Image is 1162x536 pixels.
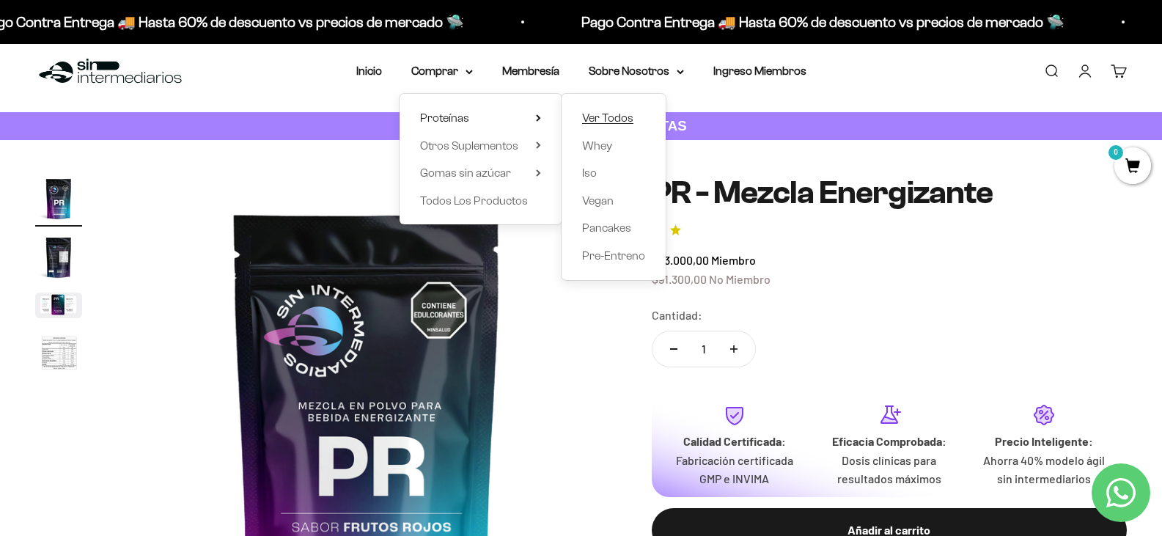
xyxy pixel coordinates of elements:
[652,223,1127,239] a: 3.93.9 de 5.0 estrellas
[652,175,1127,210] h1: PR - Mezcla Energizante
[420,166,511,179] span: Gomas sin azúcar
[420,139,518,152] span: Otros Suplementos
[420,194,528,207] span: Todos Los Productos
[557,10,1040,34] p: Pago Contra Entrega 🚚 Hasta 60% de descuento vs precios de mercado 🛸
[582,194,614,207] span: Vegan
[420,164,541,183] summary: Gomas sin azúcar
[582,219,645,238] a: Pancakes
[995,434,1093,448] strong: Precio Inteligente:
[1107,144,1125,161] mark: 0
[582,109,645,128] a: Ver Todos
[35,330,82,383] button: Ir al artículo 4
[709,272,771,286] span: No Miembro
[823,451,955,488] p: Dosis clínicas para resultados máximos
[652,272,707,286] span: $91.300,00
[582,111,633,124] span: Ver Todos
[35,234,82,281] img: PR - Mezcla Energizante
[420,136,541,155] summary: Otros Suplementos
[589,62,684,81] summary: Sobre Nosotros
[652,306,702,325] label: Cantidad:
[420,109,541,128] summary: Proteínas
[1114,159,1151,175] a: 0
[420,111,469,124] span: Proteínas
[582,249,645,262] span: Pre-Entreno
[411,62,473,81] summary: Comprar
[502,65,559,77] a: Membresía
[35,234,82,285] button: Ir al artículo 2
[35,175,82,227] button: Ir al artículo 1
[582,191,645,210] a: Vegan
[582,164,645,183] a: Iso
[35,293,82,323] button: Ir al artículo 3
[35,175,82,222] img: PR - Mezcla Energizante
[669,451,801,488] p: Fabricación certificada GMP e INVIMA
[582,221,631,234] span: Pancakes
[582,136,645,155] a: Whey
[582,166,597,179] span: Iso
[978,451,1109,488] p: Ahorra 40% modelo ágil sin intermediarios
[35,330,82,378] img: PR - Mezcla Energizante
[420,191,541,210] a: Todos Los Productos
[356,65,382,77] a: Inicio
[683,434,786,448] strong: Calidad Certificada:
[582,139,612,152] span: Whey
[652,331,695,367] button: Reducir cantidad
[582,246,645,265] a: Pre-Entreno
[711,253,756,267] span: Miembro
[713,65,806,77] a: Ingreso Miembros
[832,434,946,448] strong: Eficacia Comprobada:
[35,293,82,318] img: PR - Mezcla Energizante
[713,331,755,367] button: Aumentar cantidad
[652,253,709,267] span: $83.000,00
